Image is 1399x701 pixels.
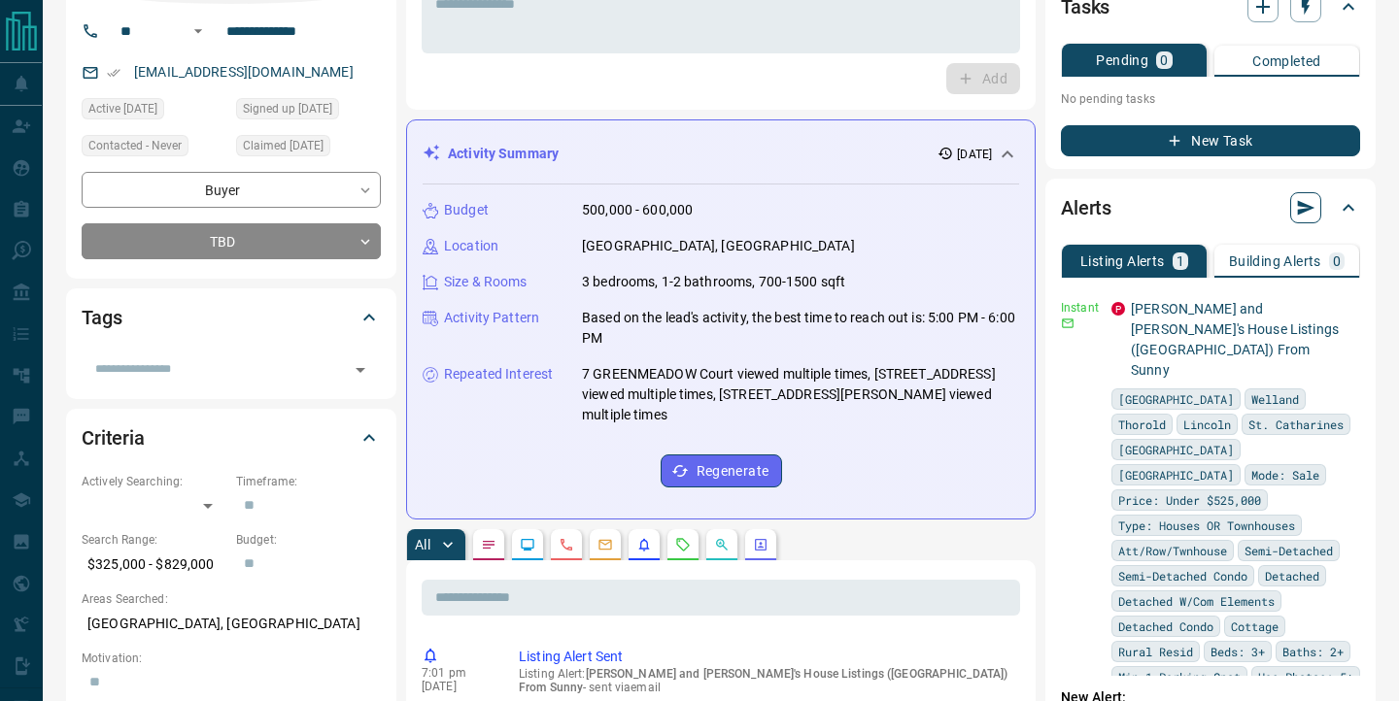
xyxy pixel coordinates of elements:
[444,236,498,256] p: Location
[422,680,490,693] p: [DATE]
[1118,440,1234,459] span: [GEOGRAPHIC_DATA]
[82,415,381,461] div: Criteria
[82,549,226,581] p: $325,000 - $829,000
[520,537,535,552] svg: Lead Browsing Activity
[661,454,782,487] button: Regenerate
[82,650,381,667] p: Motivation:
[1118,541,1227,560] span: Att/Row/Twnhouse
[422,666,490,680] p: 7:01 pm
[519,647,1012,667] p: Listing Alert Sent
[243,136,324,155] span: Claimed [DATE]
[582,364,1019,425] p: 7 GREENMEADOW Court viewed multiple times, [STREET_ADDRESS] viewed multiple times, [STREET_ADDRES...
[1282,642,1344,661] span: Baths: 2+
[243,99,332,118] span: Signed up [DATE]
[1061,84,1360,114] p: No pending tasks
[1118,617,1213,636] span: Detached Condo
[1061,184,1360,231] div: Alerts
[1177,254,1184,268] p: 1
[82,294,381,341] div: Tags
[444,200,489,220] p: Budget
[88,136,182,155] span: Contacted - Never
[519,667,1012,694] p: Listing Alert : - sent via email
[236,135,381,162] div: Mon Jun 09 2025
[82,531,226,549] p: Search Range:
[415,538,430,551] p: All
[1118,465,1234,484] span: [GEOGRAPHIC_DATA]
[1118,490,1261,510] span: Price: Under $525,000
[1118,389,1234,409] span: [GEOGRAPHIC_DATA]
[1131,301,1339,378] a: [PERSON_NAME] and [PERSON_NAME]'s House Listings ([GEOGRAPHIC_DATA]) From Sunny
[1333,254,1341,268] p: 0
[1251,389,1299,409] span: Welland
[1265,566,1319,585] span: Detached
[236,531,381,549] p: Budget:
[1061,125,1360,156] button: New Task
[675,537,691,552] svg: Requests
[82,98,226,125] div: Fri Aug 15 2025
[1118,591,1275,611] span: Detached W/Com Elements
[444,364,553,384] p: Repeated Interest
[444,308,539,328] p: Activity Pattern
[753,537,768,552] svg: Agent Actions
[559,537,574,552] svg: Calls
[957,146,992,163] p: [DATE]
[481,537,496,552] svg: Notes
[347,356,374,384] button: Open
[134,64,354,80] a: [EMAIL_ADDRESS][DOMAIN_NAME]
[1160,53,1168,67] p: 0
[519,667,1007,694] span: [PERSON_NAME] and [PERSON_NAME]'s House Listings ([GEOGRAPHIC_DATA]) From Sunny
[1252,54,1321,68] p: Completed
[423,136,1019,172] div: Activity Summary[DATE]
[1061,317,1075,330] svg: Email
[582,200,693,220] p: 500,000 - 600,000
[82,608,381,640] p: [GEOGRAPHIC_DATA], [GEOGRAPHIC_DATA]
[597,537,613,552] svg: Emails
[1118,667,1241,686] span: Min 1 Parking Spot
[82,422,145,453] h2: Criteria
[187,19,210,43] button: Open
[1118,566,1247,585] span: Semi-Detached Condo
[82,223,381,259] div: TBD
[636,537,652,552] svg: Listing Alerts
[1258,667,1353,686] span: Has Photos: 5+
[1061,299,1100,317] p: Instant
[88,99,157,118] span: Active [DATE]
[1080,254,1165,268] p: Listing Alerts
[82,172,381,208] div: Buyer
[82,302,121,333] h2: Tags
[444,272,528,292] p: Size & Rooms
[1229,254,1321,268] p: Building Alerts
[236,98,381,125] div: Wed Feb 17 2021
[1096,53,1148,67] p: Pending
[1251,465,1319,484] span: Mode: Sale
[236,473,381,490] p: Timeframe:
[82,473,226,490] p: Actively Searching:
[107,66,120,80] svg: Email Verified
[448,144,559,164] p: Activity Summary
[582,308,1019,349] p: Based on the lead's activity, the best time to reach out is: 5:00 PM - 6:00 PM
[1061,192,1111,223] h2: Alerts
[714,537,730,552] svg: Opportunities
[1248,415,1344,434] span: St. Catharines
[582,236,855,256] p: [GEOGRAPHIC_DATA], [GEOGRAPHIC_DATA]
[1111,302,1125,316] div: property.ca
[1183,415,1231,434] span: Lincoln
[1118,516,1295,535] span: Type: Houses OR Townhouses
[1231,617,1279,636] span: Cottage
[1118,415,1166,434] span: Thorold
[582,272,845,292] p: 3 bedrooms, 1-2 bathrooms, 700-1500 sqft
[82,590,381,608] p: Areas Searched:
[1211,642,1265,661] span: Beds: 3+
[1245,541,1333,560] span: Semi-Detached
[1118,642,1193,661] span: Rural Resid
